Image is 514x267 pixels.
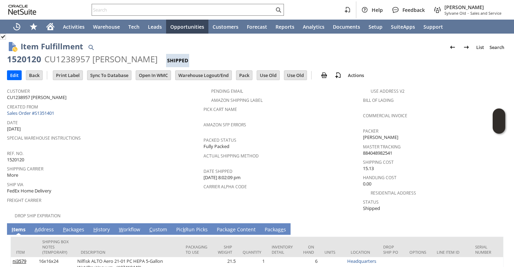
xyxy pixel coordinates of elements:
[93,23,120,30] span: Warehouse
[92,226,112,234] a: History
[243,20,271,34] a: Forecast
[363,175,397,181] a: Handling Cost
[42,239,70,255] div: Shipping Box Notes (Temporary)
[81,250,175,255] div: Description
[475,244,503,255] div: Serial Number
[351,250,373,255] div: Location
[363,134,398,141] span: [PERSON_NAME]
[7,197,41,203] a: Freight Carrier
[334,71,342,79] img: add-record.svg
[363,128,378,134] a: Packer
[170,23,204,30] span: Opportunities
[329,20,364,34] a: Documents
[263,226,288,234] a: Packages
[333,23,360,30] span: Documents
[7,104,38,110] a: Created From
[257,71,279,80] input: Use Old
[363,199,379,205] a: Status
[136,71,171,80] input: Open In WMC
[13,258,26,264] a: ni3579
[363,165,374,172] span: 15.13
[213,23,238,30] span: Customers
[149,226,152,233] span: C
[369,23,383,30] span: Setup
[211,97,263,103] a: Amazon Shipping Label
[345,72,367,78] a: Actions
[303,23,324,30] span: Analytics
[93,226,97,233] span: H
[347,258,376,264] a: Headquarters
[21,41,83,52] h1: Item Fulfillment
[448,43,457,51] img: Previous
[299,20,329,34] a: Analytics
[320,71,328,79] img: print.svg
[7,110,56,116] a: Sales Order #S1351401
[63,226,66,233] span: P
[204,106,237,112] a: Pick Cart Name
[7,88,30,94] a: Customer
[372,7,383,13] span: Help
[35,226,38,233] span: A
[7,188,51,194] span: FedEx Home Delivery
[53,71,83,80] input: Print Label
[324,250,340,255] div: Units
[7,156,24,163] span: 1520120
[419,20,447,34] a: Support
[8,20,25,34] a: Recent Records
[230,226,233,233] span: g
[25,20,42,34] div: Shortcuts
[271,20,299,34] a: Reports
[204,168,233,174] a: Date Shipped
[487,42,507,53] a: Search
[59,20,89,34] a: Activities
[7,54,41,65] div: 1520120
[272,244,293,255] div: Inventory Detail
[12,226,13,233] span: I
[89,20,124,34] a: Warehouse
[13,22,21,31] svg: Recent Records
[148,226,169,234] a: Custom
[218,244,232,255] div: Ship Weight
[15,213,60,219] a: Drop Ship Expiration
[204,122,246,128] a: Amazon SFP Errors
[383,244,399,255] div: Drop Ship PO
[236,71,252,80] input: Pack
[176,71,231,80] input: Warehouse Logout/End
[208,20,243,34] a: Customers
[7,126,21,132] span: [DATE]
[284,71,307,80] input: Use Old
[92,6,274,14] input: Search
[494,225,503,233] a: Unrolled view on
[8,5,36,15] svg: logo
[444,10,466,16] span: Sylvane Old
[119,226,123,233] span: W
[63,23,85,30] span: Activities
[186,244,207,255] div: Packaging to Use
[204,174,241,181] span: [DATE] 8:02:09 pm
[174,226,209,234] a: PickRun Picks
[423,23,443,30] span: Support
[46,22,55,31] svg: Home
[87,71,131,80] input: Sync To Database
[33,226,56,234] a: Address
[204,184,247,190] a: Carrier Alpha Code
[387,20,419,34] a: SuiteApps
[148,23,162,30] span: Leads
[204,137,236,143] a: Packed Status
[7,71,21,80] input: Edit
[166,54,189,67] div: Shipped
[274,6,283,14] svg: Search
[247,23,267,30] span: Forecast
[444,4,501,10] span: [PERSON_NAME]
[117,226,142,234] a: Workflow
[363,181,371,187] span: 0.00
[281,226,284,233] span: e
[363,150,392,156] span: 884048982541
[144,20,166,34] a: Leads
[371,88,405,94] a: Use Address V2
[29,22,38,31] svg: Shortcuts
[402,7,425,13] span: Feedback
[7,172,18,178] span: More
[363,144,401,150] a: Master Tracking
[87,43,95,51] img: Quick Find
